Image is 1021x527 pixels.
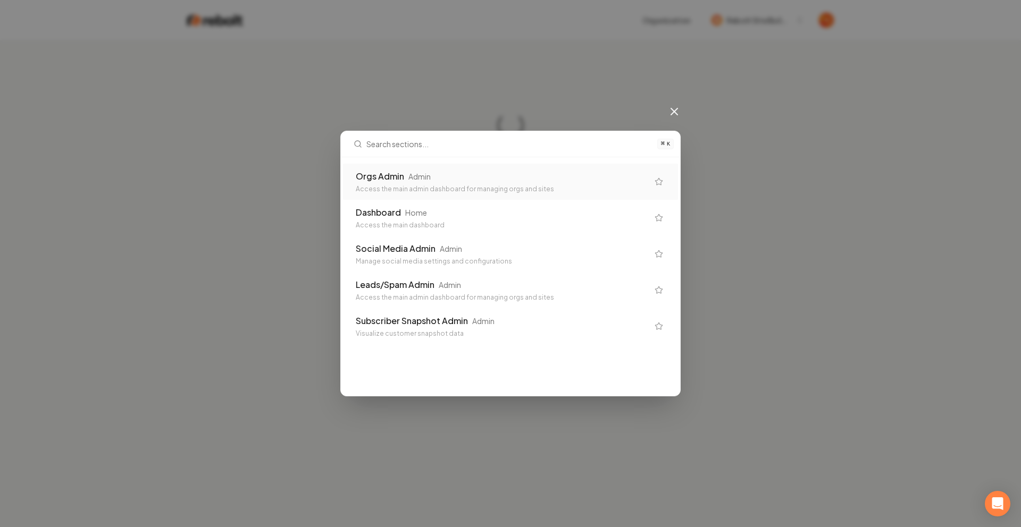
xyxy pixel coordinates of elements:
[356,170,404,183] div: Orgs Admin
[356,293,648,302] div: Access the main admin dashboard for managing orgs and sites
[472,316,495,326] div: Admin
[356,206,401,219] div: Dashboard
[356,185,648,193] div: Access the main admin dashboard for managing orgs and sites
[356,314,468,327] div: Subscriber Snapshot Admin
[356,278,434,291] div: Leads/Spam Admin
[405,207,427,218] div: Home
[356,221,648,229] div: Access the main dashboard
[356,242,436,255] div: Social Media Admin
[341,157,680,351] div: Search sections...
[439,279,461,290] div: Admin
[440,243,462,254] div: Admin
[356,329,648,338] div: Visualize customer snapshot data
[985,491,1010,516] div: Open Intercom Messenger
[408,171,431,182] div: Admin
[366,131,651,157] input: Search sections...
[356,257,648,266] div: Manage social media settings and configurations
